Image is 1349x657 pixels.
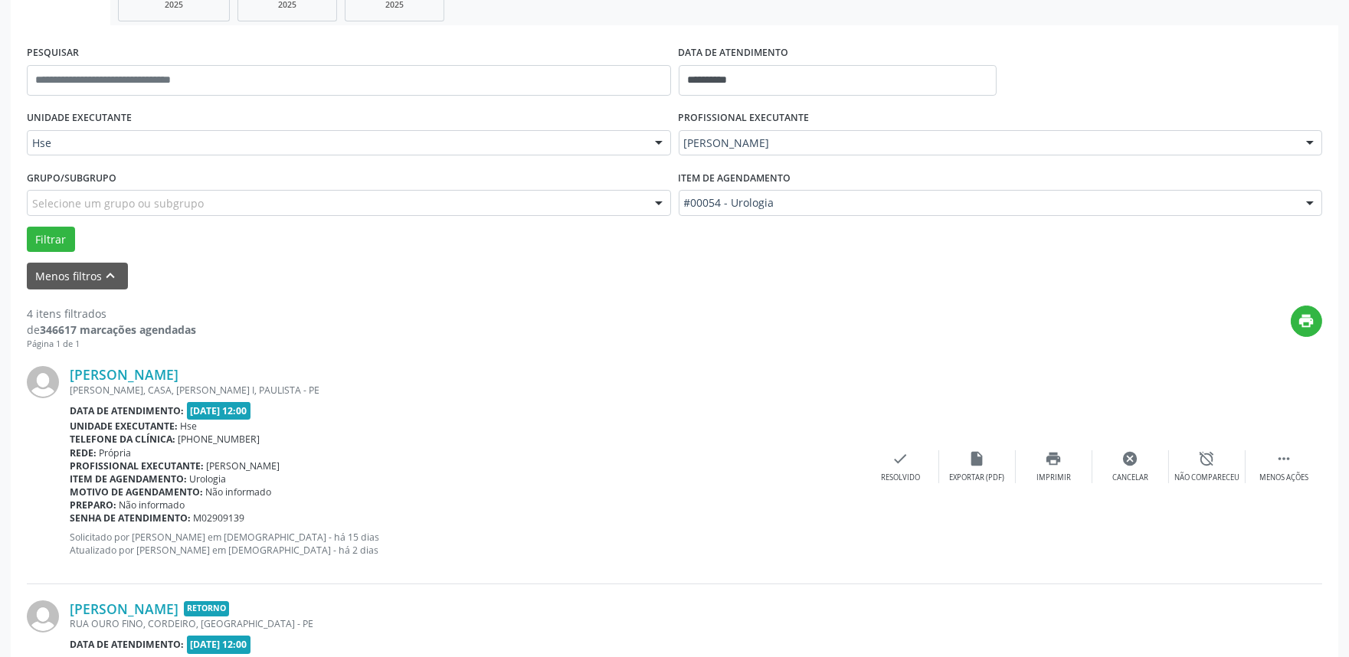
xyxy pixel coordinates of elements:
[206,485,272,498] span: Não informado
[178,433,260,446] span: [PHONE_NUMBER]
[969,450,986,467] i: insert_drive_file
[194,512,245,525] span: M02909139
[70,446,97,459] b: Rede:
[70,404,184,417] b: Data de atendimento:
[1122,450,1139,467] i: cancel
[679,41,789,65] label: DATA DE ATENDIMENTO
[1275,450,1292,467] i: 
[892,450,909,467] i: check
[1291,306,1322,337] button: print
[27,166,116,190] label: Grupo/Subgrupo
[27,263,128,289] button: Menos filtroskeyboard_arrow_up
[27,322,196,338] div: de
[27,600,59,632] img: img
[27,366,59,398] img: img
[684,136,1292,151] span: [PERSON_NAME]
[684,195,1292,211] span: #00054 - Urologia
[70,512,191,525] b: Senha de atendimento:
[40,322,196,337] strong: 346617 marcações agendadas
[187,402,251,420] span: [DATE] 12:00
[184,601,229,617] span: Retorno
[1046,450,1063,467] i: print
[27,106,132,130] label: UNIDADE EXECUTANTE
[70,366,178,383] a: [PERSON_NAME]
[70,531,863,557] p: Solicitado por [PERSON_NAME] em [DEMOGRAPHIC_DATA] - há 15 dias Atualizado por [PERSON_NAME] em [...
[70,600,178,617] a: [PERSON_NAME]
[679,106,810,130] label: PROFISSIONAL EXECUTANTE
[190,472,227,485] span: Urologia
[70,498,116,512] b: Preparo:
[32,136,640,151] span: Hse
[70,433,175,446] b: Telefone da clínica:
[1112,472,1148,483] div: Cancelar
[32,195,204,211] span: Selecione um grupo ou subgrupo
[1259,472,1308,483] div: Menos ações
[100,446,132,459] span: Própria
[70,485,203,498] b: Motivo de agendamento:
[27,338,196,351] div: Página 1 de 1
[181,420,198,433] span: Hse
[70,420,178,433] b: Unidade executante:
[70,638,184,651] b: Data de atendimento:
[1036,472,1071,483] div: Imprimir
[1174,472,1239,483] div: Não compareceu
[1298,312,1315,329] i: print
[70,617,1092,630] div: RUA OURO FINO, CORDEIRO, [GEOGRAPHIC_DATA] - PE
[679,166,791,190] label: Item de agendamento
[27,306,196,322] div: 4 itens filtrados
[1199,450,1216,467] i: alarm_off
[950,472,1005,483] div: Exportar (PDF)
[187,636,251,653] span: [DATE] 12:00
[103,267,120,284] i: keyboard_arrow_up
[881,472,920,483] div: Resolvido
[207,459,280,472] span: [PERSON_NAME]
[70,384,863,397] div: [PERSON_NAME], CASA, [PERSON_NAME] I, PAULISTA - PE
[70,472,187,485] b: Item de agendamento:
[27,41,79,65] label: PESQUISAR
[120,498,185,512] span: Não informado
[70,459,204,472] b: Profissional executante:
[27,227,75,253] button: Filtrar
